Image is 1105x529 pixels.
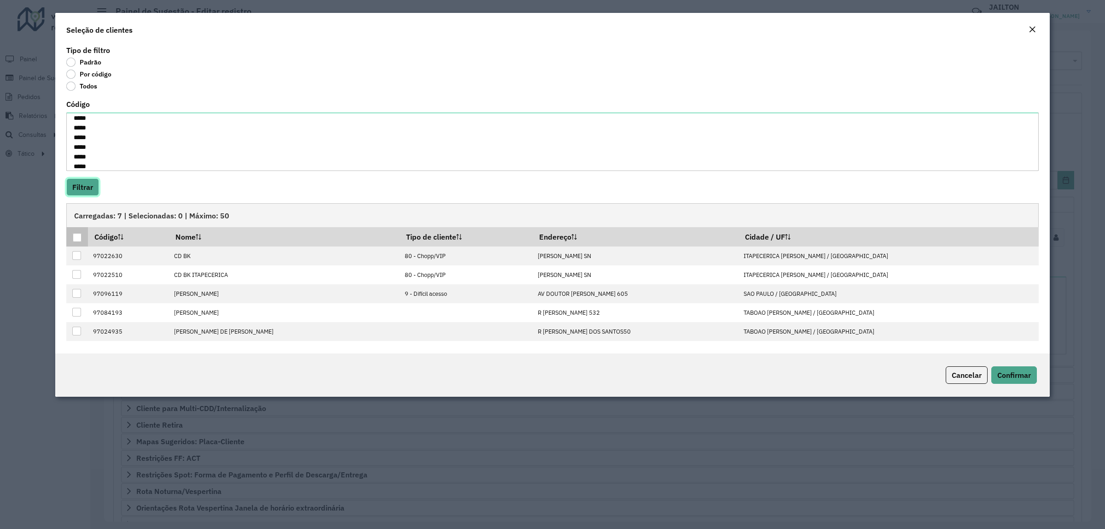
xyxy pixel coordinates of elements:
td: TABOAO [PERSON_NAME] / [GEOGRAPHIC_DATA] [739,322,1038,341]
div: Carregadas: 7 | Selecionadas: 0 | Máximo: 50 [66,203,1039,227]
td: TABOAO [PERSON_NAME] / [GEOGRAPHIC_DATA] [739,303,1038,322]
td: SAO PAULO / [GEOGRAPHIC_DATA] [739,341,1038,360]
td: [PERSON_NAME] [169,303,400,322]
td: 97022836 [88,341,169,360]
span: Confirmar [997,370,1031,380]
th: Tipo de cliente [400,227,533,247]
td: AV DOUTOR [PERSON_NAME] 605 [533,284,739,303]
td: CD BK [169,247,400,265]
td: [PERSON_NAME] DE [PERSON_NAME] [169,322,400,341]
td: [PERSON_NAME] SN [533,247,739,265]
td: R [PERSON_NAME] 532 [533,303,739,322]
label: Padrão [66,58,101,67]
td: 97096119 [88,284,169,303]
label: Código [66,99,90,110]
th: Endereço [533,227,739,247]
label: Tipo de filtro [66,45,110,56]
td: [PERSON_NAME] SN [533,265,739,284]
label: Todos [66,82,97,91]
td: ITAPECERICA [PERSON_NAME] / [GEOGRAPHIC_DATA] [739,247,1038,265]
h4: Seleção de clientes [66,24,133,35]
td: PIMENTA VERDE ALIMEN [169,341,400,360]
td: CD BK ITAPECERICA [169,265,400,284]
td: R [PERSON_NAME] DOS SANTOS50 [533,322,739,341]
td: 97024935 [88,322,169,341]
label: Por código [66,70,111,79]
td: 97084193 [88,303,169,322]
td: SAO PAULO / [GEOGRAPHIC_DATA] [739,284,1038,303]
td: 80 - Chopp/VIP [400,247,533,265]
button: Cancelar [946,366,988,384]
th: Cidade / UF [739,227,1038,247]
span: Cancelar [952,370,982,380]
button: Confirmar [991,366,1037,384]
th: Nome [169,227,400,247]
td: AV [PERSON_NAME] 627 [533,341,739,360]
button: Filtrar [66,178,99,196]
td: 80 - Chopp/VIP [400,265,533,284]
td: [PERSON_NAME] [169,284,400,303]
button: Close [1026,24,1039,36]
th: Código [88,227,169,247]
td: 97022630 [88,247,169,265]
td: 97022510 [88,265,169,284]
em: Fechar [1029,26,1036,33]
td: 9 - Difícil acesso [400,284,533,303]
td: ITAPECERICA [PERSON_NAME] / [GEOGRAPHIC_DATA] [739,265,1038,284]
td: 80 - Chopp/VIP [400,341,533,360]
